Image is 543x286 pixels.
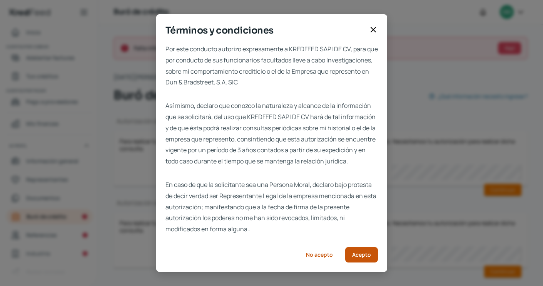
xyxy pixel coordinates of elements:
button: No acepto [300,247,339,262]
span: Términos y condiciones [165,24,366,37]
span: No acepto [306,252,333,257]
span: En caso de que la solicitante sea una Persona Moral, declaro bajo protesta de decir verdad ser Re... [165,179,378,235]
span: Así mismo, declaro que conozco la naturaleza y alcance de la información que se solicitará, del u... [165,100,378,167]
button: Acepto [345,247,378,262]
span: Por este conducto autorizo expresamente a KREDFEED SAPI DE CV, para que por conducto de sus funci... [165,44,378,88]
span: Acepto [352,252,371,257]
